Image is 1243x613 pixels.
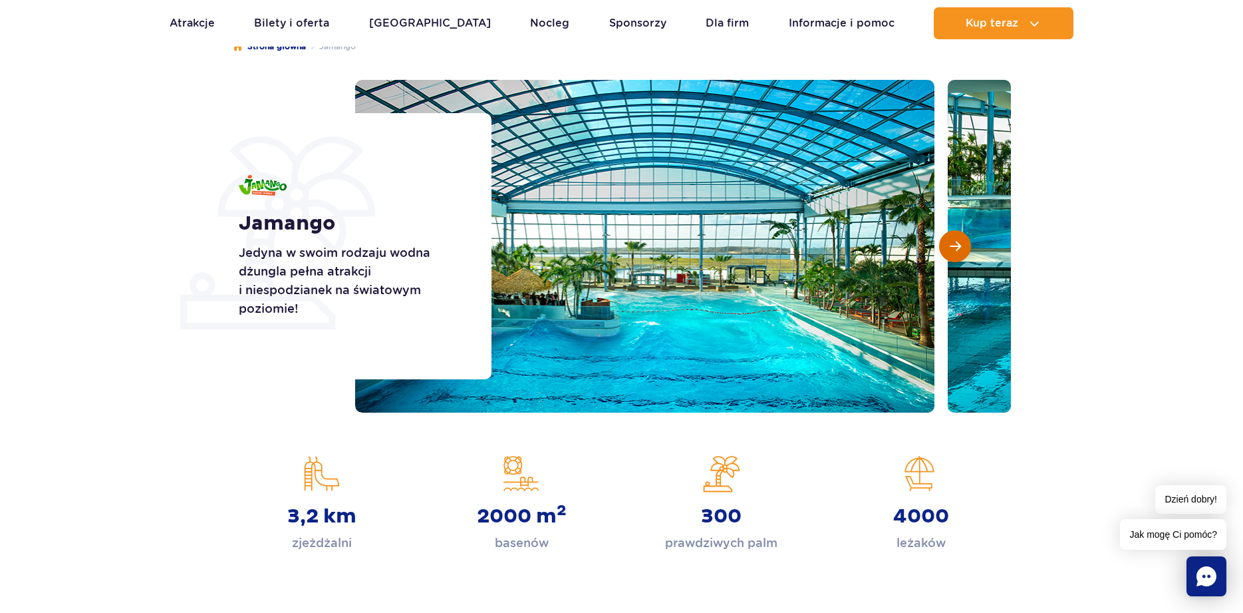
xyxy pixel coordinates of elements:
sup: 2 [557,501,567,520]
a: Atrakcje [170,7,215,39]
li: Jamango [306,40,356,53]
a: [GEOGRAPHIC_DATA] [369,7,491,39]
strong: 4000 [893,505,949,528]
p: prawdziwych palm [665,534,777,552]
button: Kup teraz [934,7,1073,39]
p: zjeżdżalni [292,534,352,552]
strong: 2000 m [477,505,567,528]
span: Kup teraz [966,17,1018,29]
img: Jamango [239,175,287,196]
div: Chat [1186,556,1226,596]
h1: Jamango [239,212,462,236]
a: Strona główna [233,40,306,53]
p: leżaków [897,534,946,552]
a: Informacje i pomoc [789,7,895,39]
a: Dla firm [706,7,749,39]
a: Bilety i oferta [254,7,329,39]
strong: 300 [701,505,742,528]
a: Sponsorzy [609,7,666,39]
span: Dzień dobry! [1155,485,1226,514]
strong: 3,2 km [287,505,356,528]
p: basenów [495,534,549,552]
a: Nocleg [530,7,569,39]
button: Następny slajd [939,230,971,262]
p: Jedyna w swoim rodzaju wodna dżungla pełna atrakcji i niespodzianek na światowym poziomie! [239,244,462,318]
span: Jak mogę Ci pomóc? [1120,519,1226,550]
